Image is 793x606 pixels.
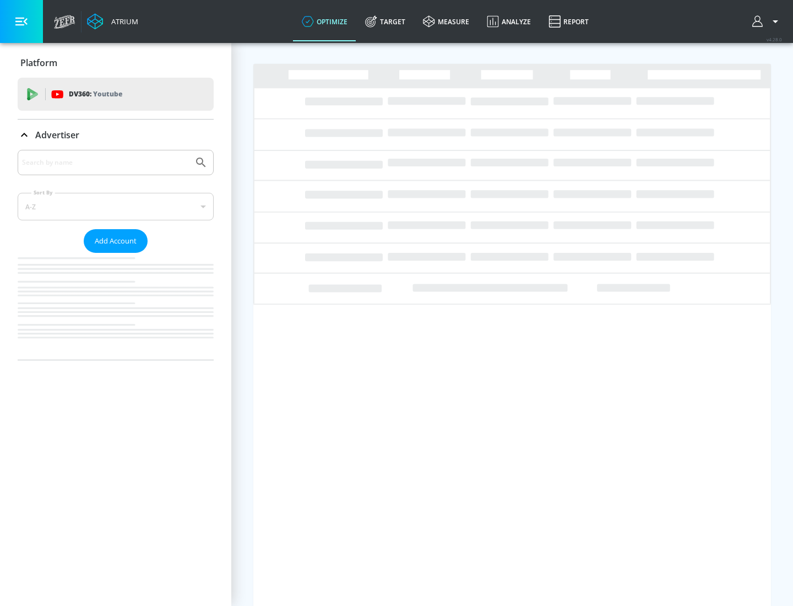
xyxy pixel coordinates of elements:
label: Sort By [31,189,55,196]
div: A-Z [18,193,214,220]
div: Platform [18,47,214,78]
a: Target [356,2,414,41]
div: Atrium [107,17,138,26]
button: Add Account [84,229,148,253]
a: Analyze [478,2,540,41]
input: Search by name [22,155,189,170]
nav: list of Advertiser [18,253,214,360]
div: Advertiser [18,120,214,150]
span: Add Account [95,235,137,247]
a: measure [414,2,478,41]
p: DV360: [69,88,122,100]
a: Report [540,2,598,41]
p: Advertiser [35,129,79,141]
p: Youtube [93,88,122,100]
p: Platform [20,57,57,69]
div: DV360: Youtube [18,78,214,111]
a: optimize [293,2,356,41]
div: Advertiser [18,150,214,360]
a: Atrium [87,13,138,30]
span: v 4.28.0 [767,36,782,42]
